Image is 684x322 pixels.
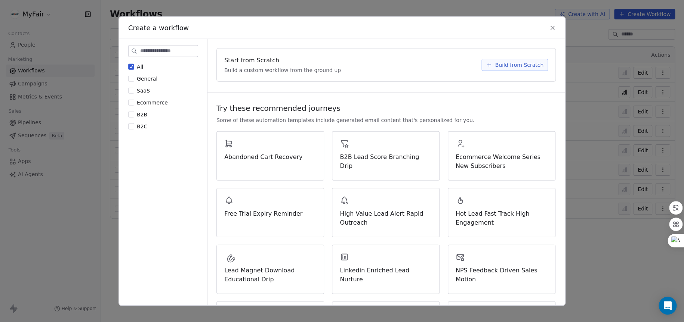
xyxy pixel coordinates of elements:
span: Linkedin Enriched Lead Nurture [340,266,432,284]
span: Start from Scratch [224,56,279,65]
button: B2B [128,110,134,118]
span: Ecommerce [137,99,168,105]
span: SaaS [137,87,150,93]
span: Hot Lead Fast Track High Engagement [456,209,548,227]
div: Open Intercom Messenger [659,297,677,315]
span: B2B [137,111,147,117]
span: General [137,75,157,81]
span: NPS Feedback Driven Sales Motion [456,266,548,284]
button: General [128,75,134,82]
span: Lead Magnet Download Educational Drip [224,266,316,284]
span: Abandoned Cart Recovery [224,152,316,161]
span: B2C [137,123,147,129]
span: Try these recommended journeys [216,103,341,113]
span: Some of these automation templates include generated email content that's personalized for you. [216,116,474,124]
button: Ecommerce [128,99,134,106]
span: Build from Scratch [495,61,543,68]
button: Build from Scratch [481,59,548,71]
span: Create a workflow [128,23,189,32]
span: B2B Lead Score Branching Drip [340,152,432,170]
button: B2C [128,122,134,130]
span: Ecommerce Welcome Series New Subscribers [456,152,548,170]
span: Build a custom workflow from the ground up [224,66,341,74]
button: All [128,63,134,70]
span: Free Trial Expiry Reminder [224,209,316,218]
button: SaaS [128,87,134,94]
span: All [137,63,143,69]
span: High Value Lead Alert Rapid Outreach [340,209,432,227]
